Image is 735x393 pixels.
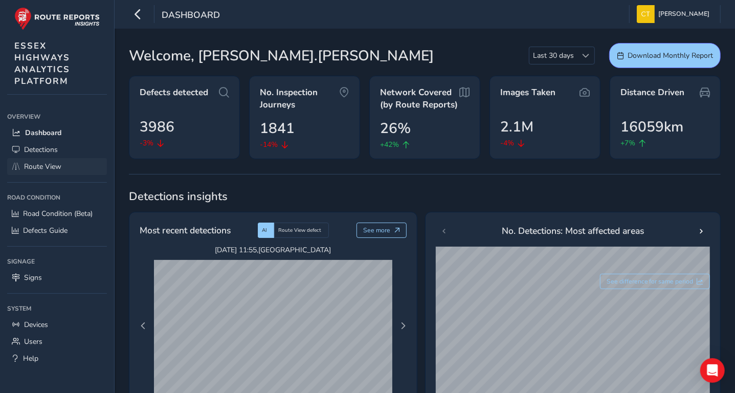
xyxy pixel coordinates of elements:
[7,333,107,350] a: Users
[620,138,635,148] span: +7%
[7,109,107,124] div: Overview
[260,118,295,139] span: 1841
[7,269,107,286] a: Signs
[24,273,42,282] span: Signs
[140,138,153,148] span: -3%
[7,254,107,269] div: Signage
[154,245,392,255] span: [DATE] 11:55 , [GEOGRAPHIC_DATA]
[600,274,710,289] button: See difference for same period
[609,43,721,68] button: Download Monthly Report
[24,162,61,171] span: Route View
[14,7,100,30] img: rr logo
[274,223,329,238] div: Route View defect
[7,316,107,333] a: Devices
[7,350,107,367] a: Help
[658,5,709,23] span: [PERSON_NAME]
[7,205,107,222] a: Road Condition (Beta)
[380,139,399,150] span: +42%
[357,223,407,238] button: See more
[24,320,48,330] span: Devices
[628,51,713,60] span: Download Monthly Report
[24,145,58,155] span: Detections
[23,209,93,219] span: Road Condition (Beta)
[24,337,42,346] span: Users
[363,226,390,234] span: See more
[140,116,174,138] span: 3986
[7,141,107,158] a: Detections
[529,47,577,64] span: Last 30 days
[607,277,694,286] span: See difference for same period
[129,45,434,67] span: Welcome, [PERSON_NAME].[PERSON_NAME]
[162,9,220,23] span: Dashboard
[380,118,411,139] span: 26%
[500,138,514,148] span: -4%
[7,158,107,175] a: Route View
[25,128,61,138] span: Dashboard
[620,116,683,138] span: 16059km
[23,354,38,363] span: Help
[7,124,107,141] a: Dashboard
[278,227,321,234] span: Route View defect
[7,190,107,205] div: Road Condition
[620,86,684,99] span: Distance Driven
[7,222,107,239] a: Defects Guide
[380,86,459,111] span: Network Covered (by Route Reports)
[396,319,410,333] button: Next Page
[502,224,644,237] span: No. Detections: Most affected areas
[262,227,267,234] span: AI
[637,5,655,23] img: diamond-layout
[23,226,68,235] span: Defects Guide
[500,116,533,138] span: 2.1M
[500,86,555,99] span: Images Taken
[129,189,721,204] span: Detections insights
[140,224,231,237] span: Most recent detections
[260,139,278,150] span: -14%
[637,5,713,23] button: [PERSON_NAME]
[258,223,274,238] div: AI
[700,358,725,383] div: Open Intercom Messenger
[14,40,70,87] span: ESSEX HIGHWAYS ANALYTICS PLATFORM
[7,301,107,316] div: System
[260,86,339,111] span: No. Inspection Journeys
[140,86,208,99] span: Defects detected
[136,319,150,333] button: Previous Page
